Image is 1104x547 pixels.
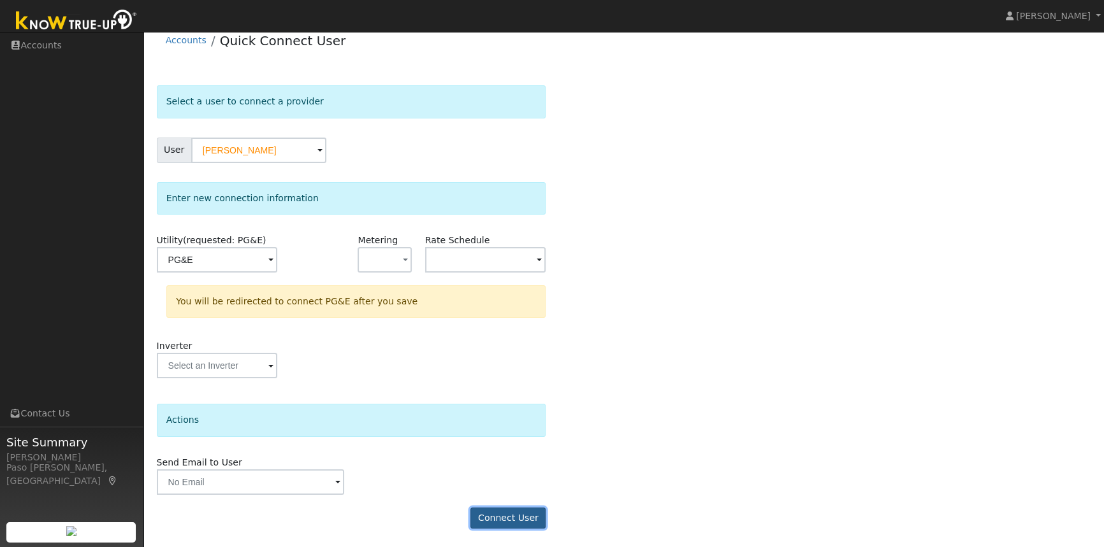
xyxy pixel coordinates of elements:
input: Select a User [191,138,326,163]
input: No Email [157,469,345,495]
a: Map [107,476,119,486]
span: [PERSON_NAME] [1016,11,1091,21]
label: Utility [157,234,266,247]
img: Know True-Up [10,7,143,36]
label: Metering [358,234,398,247]
img: retrieve [66,526,76,536]
input: Select a Utility [157,247,278,273]
a: Accounts [166,35,207,45]
div: Actions [157,404,546,436]
div: Paso [PERSON_NAME], [GEOGRAPHIC_DATA] [6,461,136,488]
span: User [157,138,192,163]
span: Site Summary [6,434,136,451]
div: Enter new connection information [157,182,546,215]
button: Connect User [470,508,546,529]
label: Rate Schedule [425,234,490,247]
span: (requested: PG&E) [183,235,266,245]
a: Quick Connect User [220,33,346,48]
div: Select a user to connect a provider [157,85,546,118]
label: Send Email to User [157,456,242,469]
div: You will be redirected to connect PG&E after you save [166,285,546,318]
div: [PERSON_NAME] [6,451,136,464]
label: Inverter [157,339,192,353]
input: Select an Inverter [157,353,278,378]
